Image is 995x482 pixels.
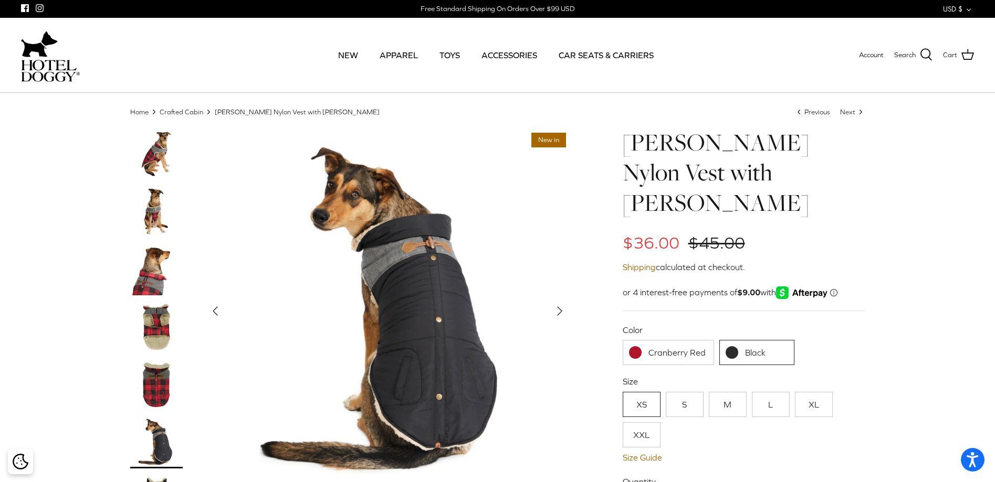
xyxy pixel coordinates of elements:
label: Size [623,376,865,387]
span: Account [859,51,884,59]
a: Instagram [36,4,44,12]
a: Crafted Cabin [160,108,203,115]
span: New in [531,133,566,148]
span: Cart [943,50,957,61]
span: Next [840,108,855,115]
div: Free Standard Shipping On Orders Over $99 USD [421,4,574,14]
a: hoteldoggycom [21,28,80,82]
a: Shipping [623,262,656,272]
a: S [666,392,704,417]
a: Black [719,340,795,365]
a: CAR SEATS & CARRIERS [549,37,663,73]
button: Next [548,299,571,323]
a: XS [623,392,661,417]
a: XXL [623,422,661,447]
img: hoteldoggycom [21,60,80,82]
a: XL [795,392,833,417]
a: Facebook [21,4,29,12]
a: Size Guide [623,453,865,463]
a: Account [859,50,884,61]
a: TOYS [430,37,469,73]
a: Search [894,48,933,62]
h1: [PERSON_NAME] Nylon Vest with [PERSON_NAME] [623,127,865,218]
button: Previous [204,299,227,323]
a: Cranberry Red [623,340,714,365]
a: Cart [943,48,974,62]
div: Cookie policy [8,449,33,474]
a: Free Standard Shipping On Orders Over $99 USD [421,1,574,17]
img: dog-icon.svg [21,28,58,60]
div: calculated at checkout. [623,261,865,274]
div: Primary navigation [156,37,836,73]
a: ACCESSORIES [472,37,547,73]
span: Previous [804,108,830,115]
a: M [709,392,747,417]
a: Next [840,108,865,115]
a: NEW [329,37,368,73]
span: Search [894,50,916,61]
img: Cookie policy [13,454,28,469]
span: $36.00 [623,233,679,252]
button: Cookie policy [11,453,29,471]
a: Previous [795,108,832,115]
a: APPAREL [370,37,427,73]
a: [PERSON_NAME] Nylon Vest with [PERSON_NAME] [215,108,380,115]
span: $45.00 [688,233,745,252]
a: L [752,392,790,417]
nav: Breadcrumbs [130,107,865,117]
label: Color [623,324,865,336]
a: Home [130,108,149,115]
